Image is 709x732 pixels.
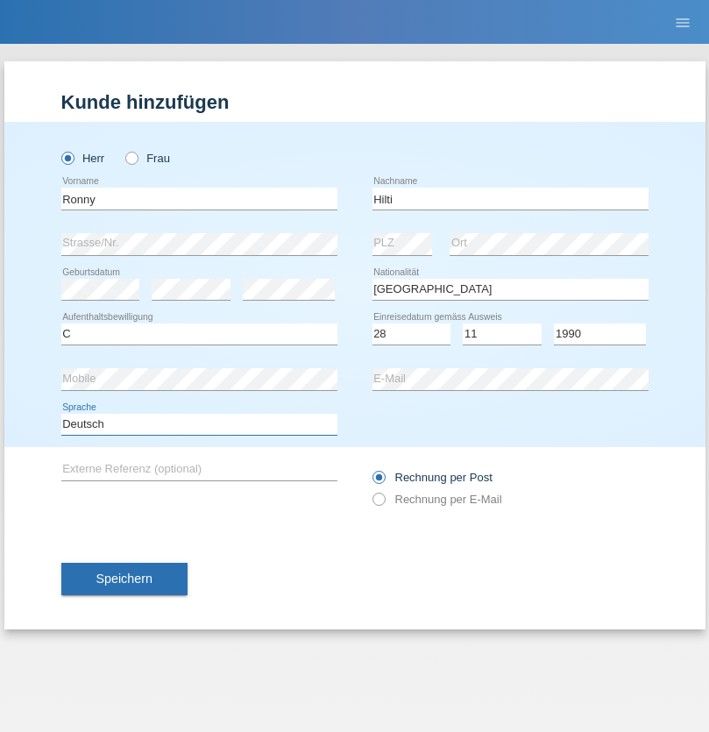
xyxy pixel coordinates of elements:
span: Speichern [96,572,152,586]
label: Herr [61,152,105,165]
input: Rechnung per E-Mail [372,493,384,515]
i: menu [674,14,691,32]
input: Frau [125,152,137,163]
label: Rechnung per E-Mail [372,493,502,506]
h1: Kunde hinzufügen [61,91,649,113]
input: Rechnung per Post [372,471,384,493]
label: Frau [125,152,170,165]
button: Speichern [61,563,188,596]
label: Rechnung per Post [372,471,493,484]
input: Herr [61,152,73,163]
a: menu [665,17,700,27]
